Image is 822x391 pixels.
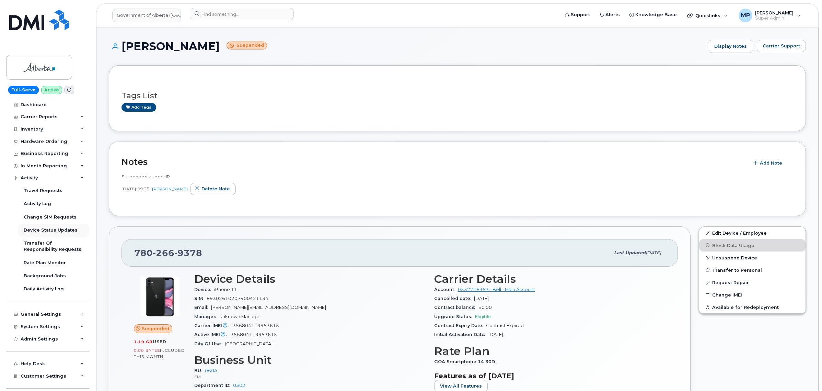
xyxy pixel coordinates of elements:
a: Edit Device / Employee [699,227,806,239]
p: EM [194,374,426,380]
span: Contract Expired [486,323,524,328]
span: 9378 [174,248,202,258]
button: Block Data Usage [699,239,806,252]
span: View All Features [440,383,482,389]
span: Cancelled date [434,296,474,301]
span: City Of Use [194,341,225,346]
span: Contract balance [434,305,478,310]
span: Add Note [760,160,782,166]
small: Suspended [227,42,267,49]
span: [DATE] [488,332,503,337]
span: 1.19 GB [134,339,153,344]
span: used [153,339,166,344]
span: Unsuspend Device [712,255,757,260]
img: iPhone_11.jpg [139,276,181,317]
span: Account [434,287,458,292]
span: 266 [153,248,174,258]
span: 356804119953615 [233,323,279,328]
span: Eligible [475,314,491,319]
span: iPhone 11 [214,287,237,292]
span: 0.00 Bytes [134,348,160,353]
span: 09:25 [137,186,149,192]
span: Last updated [614,250,646,255]
a: [PERSON_NAME] [152,186,188,191]
h2: Notes [121,157,745,167]
span: 780 [134,248,202,258]
span: Suspended [142,325,169,332]
span: [PERSON_NAME][EMAIL_ADDRESS][DOMAIN_NAME] [211,305,326,310]
span: Carrier IMEI [194,323,233,328]
h3: Carrier Details [434,273,666,285]
span: Available for Redeployment [712,305,779,310]
span: [DATE] [474,296,489,301]
span: Delete note [201,186,230,192]
h1: [PERSON_NAME] [109,40,704,52]
span: Active IMEI [194,332,231,337]
h3: Tags List [121,91,793,100]
span: [GEOGRAPHIC_DATA] [225,341,273,346]
span: [DATE] [121,186,136,192]
button: Change IMEI [699,289,806,301]
button: Unsuspend Device [699,252,806,264]
span: Email [194,305,211,310]
span: Device [194,287,214,292]
span: Contract Expiry Date [434,323,486,328]
button: Delete note [190,183,236,195]
a: 060A [205,368,217,373]
button: Available for Redeployment [699,301,806,313]
span: SIM [194,296,207,301]
h3: Device Details [194,273,426,285]
span: $0.00 [478,305,492,310]
h3: Business Unit [194,354,426,366]
span: GOA Smartphone 14 30D [434,359,499,364]
span: Manager [194,314,219,319]
a: Display Notes [708,40,753,53]
button: Request Repair [699,276,806,289]
h3: Rate Plan [434,345,666,357]
button: Carrier Support [757,40,806,52]
span: Unknown Manager [219,314,261,319]
a: Add tags [121,103,156,112]
span: BU [194,368,205,373]
span: Initial Activation Date [434,332,488,337]
span: Department ID [194,383,233,388]
span: 356804119953615 [231,332,277,337]
span: Carrier Support [763,43,800,49]
span: included this month [134,348,185,359]
h3: Features as of [DATE] [434,372,666,380]
span: Upgrade Status [434,314,475,319]
span: [DATE] [646,250,661,255]
span: 89302610207400421134 [207,296,268,301]
span: Suspended as per HR [121,174,170,179]
a: 0532716353 - Bell - Main Account [458,287,535,292]
button: Add Note [749,157,788,169]
button: Transfer to Personal [699,264,806,276]
a: 0302 [233,383,245,388]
